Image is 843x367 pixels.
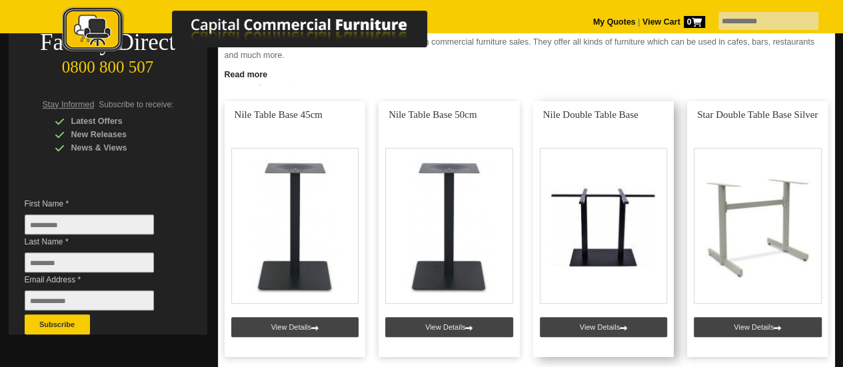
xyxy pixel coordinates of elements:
[593,17,636,27] a: My Quotes
[25,314,90,334] button: Subscribe
[642,17,705,27] strong: View Cart
[25,235,174,248] span: Last Name *
[640,17,704,27] a: View Cart0
[25,7,492,55] img: Capital Commercial Furniture Logo
[9,33,207,52] div: Factory Direct
[55,115,181,128] div: Latest Offers
[99,100,173,109] span: Subscribe to receive:
[9,51,207,77] div: 0800 800 507
[218,65,835,81] a: Click to read more
[25,7,492,59] a: Capital Commercial Furniture Logo
[225,35,828,62] p: Capital Commercial Furniture is the leading company in commercial furniture sales. They offer all...
[25,252,154,272] input: Last Name *
[25,197,174,210] span: First Name *
[25,214,154,234] input: First Name *
[43,100,95,109] span: Stay Informed
[684,16,705,28] span: 0
[25,290,154,310] input: Email Address *
[55,128,181,141] div: New Releases
[25,273,174,286] span: Email Address *
[55,141,181,155] div: News & Views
